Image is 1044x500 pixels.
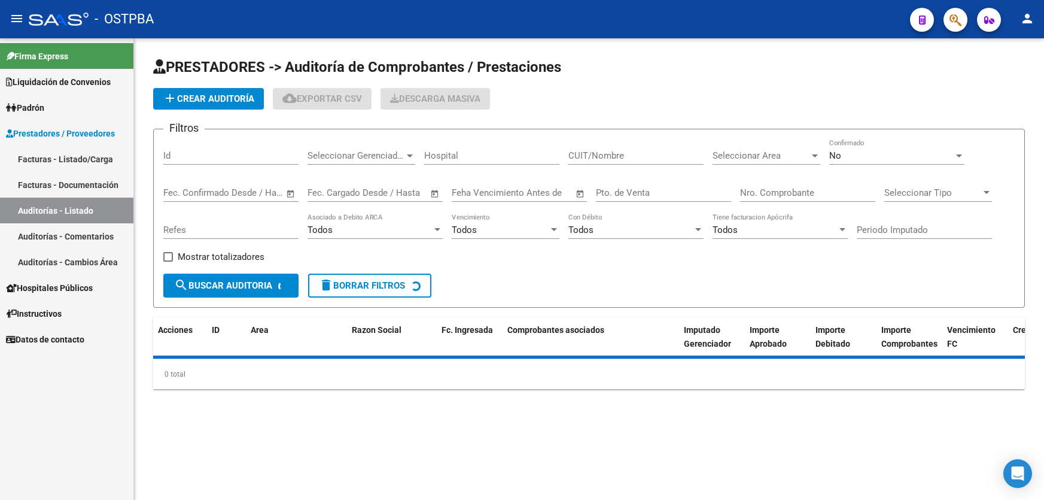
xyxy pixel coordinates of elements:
mat-icon: search [174,278,188,292]
span: Descarga Masiva [390,93,480,104]
span: Todos [713,225,738,235]
button: Descarga Masiva [381,88,490,110]
input: Start date [308,187,346,198]
datatable-header-cell: Imputado Gerenciador [679,317,745,370]
input: End date [357,187,415,198]
span: Datos de contacto [6,333,84,346]
span: Borrar Filtros [319,280,405,291]
datatable-header-cell: Area [246,317,330,370]
button: Open calendar [574,187,588,201]
span: Seleccionar Tipo [884,187,981,198]
span: Hospitales Públicos [6,281,93,295]
span: - OSTPBA [95,6,154,32]
datatable-header-cell: Comprobantes asociados [503,317,679,370]
datatable-header-cell: Importe Debitado [811,317,876,370]
button: Open calendar [428,187,442,201]
datatable-header-cell: Razon Social [347,317,437,370]
span: Liquidación de Convenios [6,75,111,89]
span: Exportar CSV [282,93,362,104]
span: Todos [308,225,333,235]
button: Crear Auditoría [153,88,264,110]
div: Open Intercom Messenger [1003,459,1032,488]
span: Seleccionar Gerenciador [308,150,404,161]
mat-icon: cloud_download [282,91,297,105]
datatable-header-cell: Fc. Ingresada [437,317,503,370]
span: Fc. Ingresada [442,325,493,335]
span: Mostrar totalizadores [178,250,264,264]
span: Firma Express [6,50,68,63]
div: 0 total [153,359,1025,389]
span: PRESTADORES -> Auditoría de Comprobantes / Prestaciones [153,59,561,75]
span: Acciones [158,325,193,335]
input: End date [213,187,271,198]
span: Instructivos [6,307,62,320]
input: Start date [163,187,202,198]
span: Seleccionar Area [713,150,809,161]
span: Comprobantes asociados [507,325,604,335]
datatable-header-cell: Importe Comprobantes [876,317,942,370]
span: Buscar Auditoria [174,280,272,291]
span: Prestadores / Proveedores [6,127,115,140]
span: No [829,150,841,161]
button: Open calendar [284,187,298,201]
span: Importe Comprobantes [881,325,938,349]
span: Padrón [6,101,44,114]
mat-icon: delete [319,278,333,292]
h3: Filtros [163,120,205,137]
button: Exportar CSV [273,88,372,110]
span: Imputado Gerenciador [684,325,731,349]
span: Crear Auditoría [163,93,254,104]
datatable-header-cell: Importe Aprobado [745,317,811,370]
app-download-masive: Descarga masiva de comprobantes (adjuntos) [381,88,490,110]
datatable-header-cell: ID [207,317,246,370]
mat-icon: person [1020,11,1034,26]
span: Creado [1013,325,1040,335]
span: Importe Debitado [815,325,850,349]
span: Razon Social [352,325,401,335]
datatable-header-cell: Acciones [153,317,207,370]
button: Borrar Filtros [308,274,431,298]
mat-icon: add [163,91,177,105]
mat-icon: menu [10,11,24,26]
span: Vencimiento FC [947,325,996,349]
button: Buscar Auditoria [163,274,299,298]
datatable-header-cell: Vencimiento FC [942,317,1008,370]
span: Todos [452,225,477,235]
span: Area [251,325,269,335]
span: ID [212,325,220,335]
span: Importe Aprobado [750,325,787,349]
span: Todos [568,225,593,235]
